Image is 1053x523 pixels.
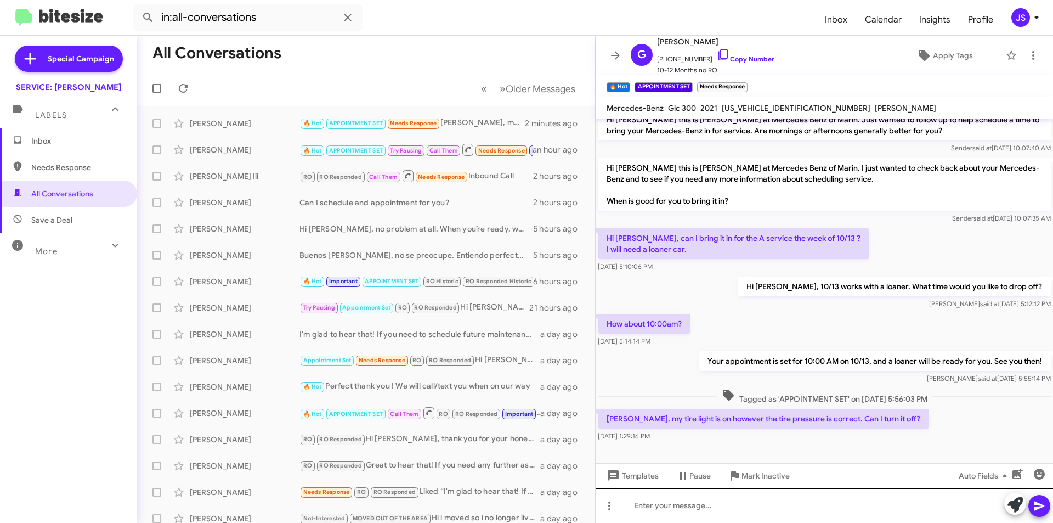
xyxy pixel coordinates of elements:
div: [PERSON_NAME] [190,276,299,287]
span: Mark Inactive [741,466,790,486]
span: RO Responded [319,173,361,181]
div: a day ago [540,355,586,366]
span: Needs Response [390,120,437,127]
span: Try Pausing [390,147,422,154]
div: [PERSON_NAME] Iii [190,171,299,182]
p: [PERSON_NAME], my tire light is on however the tire pressure is correct. Can I turn it off? [598,409,929,429]
h1: All Conversations [152,44,281,62]
span: RO Responded [319,462,361,469]
span: [PHONE_NUMBER] [657,48,774,65]
span: 🔥 Hot [303,410,322,418]
span: [DATE] 1:29:16 PM [598,432,650,440]
span: 🔥 Hot [303,120,322,127]
button: Auto Fields [950,466,1020,486]
span: RO [439,410,448,418]
span: [DATE] 5:14:14 PM [598,337,650,345]
div: [PERSON_NAME] [190,223,299,234]
div: a day ago [540,381,586,392]
span: RO [303,462,312,469]
span: [PERSON_NAME] [875,103,936,113]
span: Appointment Set [342,304,390,311]
span: RO Responded [455,410,497,418]
div: [PERSON_NAME], my tire light is on however the tire pressure is correct. Can I turn it off? [299,117,525,130]
p: Hi [PERSON_NAME], 10/13 works with a loaner. What time would you like to drop off? [738,277,1051,296]
span: Special Campaign [48,53,114,64]
button: Mark Inactive [720,466,799,486]
span: APPOINTMENT SET [329,147,383,154]
span: Call Them [369,173,398,181]
div: JS [1011,8,1030,27]
div: [PERSON_NAME] [190,434,299,445]
div: Can I schedule and appointment for you? [299,197,533,208]
div: Inbound Call [299,169,533,183]
div: 5 hours ago [533,250,586,261]
span: Labels [35,110,67,120]
div: a day ago [540,460,586,471]
div: a day ago [540,329,586,340]
span: 2021 [700,103,717,113]
a: Inbox [816,4,856,36]
p: Hi [PERSON_NAME] this is [PERSON_NAME] at Mercedes Benz of Marin. Just wanted to follow up to hel... [598,110,1051,140]
div: [PERSON_NAME] [190,118,299,129]
button: Templates [596,466,667,486]
div: a day ago [540,487,586,498]
span: APPOINTMENT SET [365,278,418,285]
span: RO Historic [426,278,458,285]
button: Next [493,77,582,100]
div: Buenos [PERSON_NAME], no se preocupe. Entiendo perfectamente, gracias por avisar. Cuando tenga un... [299,250,533,261]
div: SERVICE: [PERSON_NAME] [16,82,121,93]
span: [PERSON_NAME] [657,35,774,48]
span: [PERSON_NAME] [DATE] 5:12:12 PM [929,300,1051,308]
div: [PERSON_NAME] [190,144,299,155]
span: Inbox [31,136,124,147]
div: 5 hours ago [533,223,586,234]
div: 2 hours ago [533,197,586,208]
span: Older Messages [506,83,575,95]
button: JS [1002,8,1041,27]
small: 🔥 Hot [607,82,630,92]
span: Tagged as 'APPOINTMENT SET' on [DATE] 5:56:03 PM [717,389,932,404]
div: We’re offering limited-time specials through the end of the month:Oil Change $159.95 (Reg. $290)T... [299,275,533,288]
span: [DATE] 5:10:06 PM [598,262,653,271]
div: 21 hours ago [529,302,586,313]
p: Hi [PERSON_NAME] this is [PERSON_NAME] at Mercedes Benz of Marin. I just wanted to check back abo... [598,158,1051,211]
span: Try Pausing [303,304,335,311]
span: [PERSON_NAME] [DATE] 5:55:14 PM [927,374,1051,383]
span: RO [398,304,407,311]
span: Auto Fields [959,466,1011,486]
a: Calendar [856,4,910,36]
span: RO [303,436,312,443]
div: Great to hear that! If you need any further assistance or want to schedule your next appointment,... [299,459,540,472]
span: Important [505,410,534,418]
span: Templates [604,466,659,486]
div: Perfect thank you ! We will call/text you when on our way [299,380,540,393]
span: Pause [689,466,711,486]
span: said at [973,214,993,222]
button: Previous [474,77,494,100]
span: Needs Response [478,147,525,154]
div: [PERSON_NAME] [190,381,299,392]
span: APPOINTMENT SET [329,410,383,418]
small: Needs Response [697,82,748,92]
span: RO Responded [319,436,361,443]
div: Hi [PERSON_NAME], no problem at all. When you’re ready, we’ll be here to help with your Mercedes-... [299,223,533,234]
div: Liked “I'm glad to hear that! If there's anything else you need regarding your vehicle or to sche... [299,486,540,498]
p: Hi [PERSON_NAME], can I bring it in for the A service the week of 10/13 ? I will need a loaner car. [598,228,869,259]
span: RO Responded [373,488,416,496]
button: Apply Tags [888,46,1000,65]
nav: Page navigation example [475,77,582,100]
a: Profile [959,4,1002,36]
span: RO Responded [414,304,456,311]
div: [PERSON_NAME] [190,355,299,366]
span: Call Them [429,147,458,154]
span: said at [972,144,992,152]
div: a day ago [540,408,586,419]
span: Needs Response [303,488,350,496]
p: How about 10:00am? [598,314,690,334]
span: Sender [DATE] 10:07:40 AM [951,144,1051,152]
div: [PERSON_NAME] [190,460,299,471]
div: an hour ago [533,144,586,155]
div: [PERSON_NAME] [190,487,299,498]
span: More [35,246,58,256]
